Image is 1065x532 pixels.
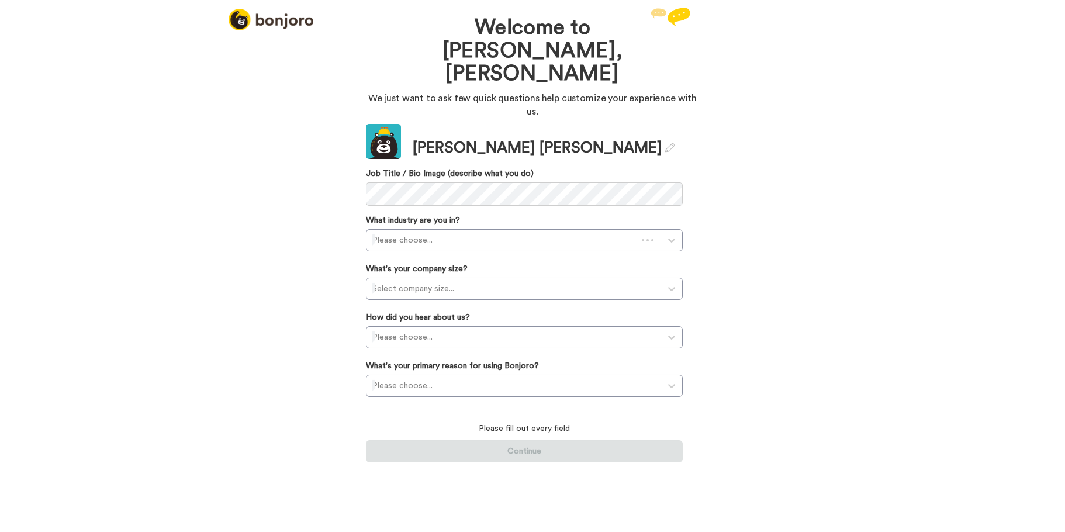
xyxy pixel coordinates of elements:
img: reply.svg [651,8,690,26]
label: What's your primary reason for using Bonjoro? [366,360,539,372]
div: [PERSON_NAME] [PERSON_NAME] [413,137,675,159]
label: What industry are you in? [366,215,460,226]
label: What's your company size? [366,263,468,275]
button: Continue [366,440,683,462]
p: We just want to ask few quick questions help customize your experience with us. [366,92,699,119]
p: Please fill out every field [366,423,683,434]
label: How did you hear about us? [366,312,470,323]
h1: Welcome to [PERSON_NAME], [PERSON_NAME] [401,16,664,86]
label: Job Title / Bio Image (describe what you do) [366,168,683,179]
